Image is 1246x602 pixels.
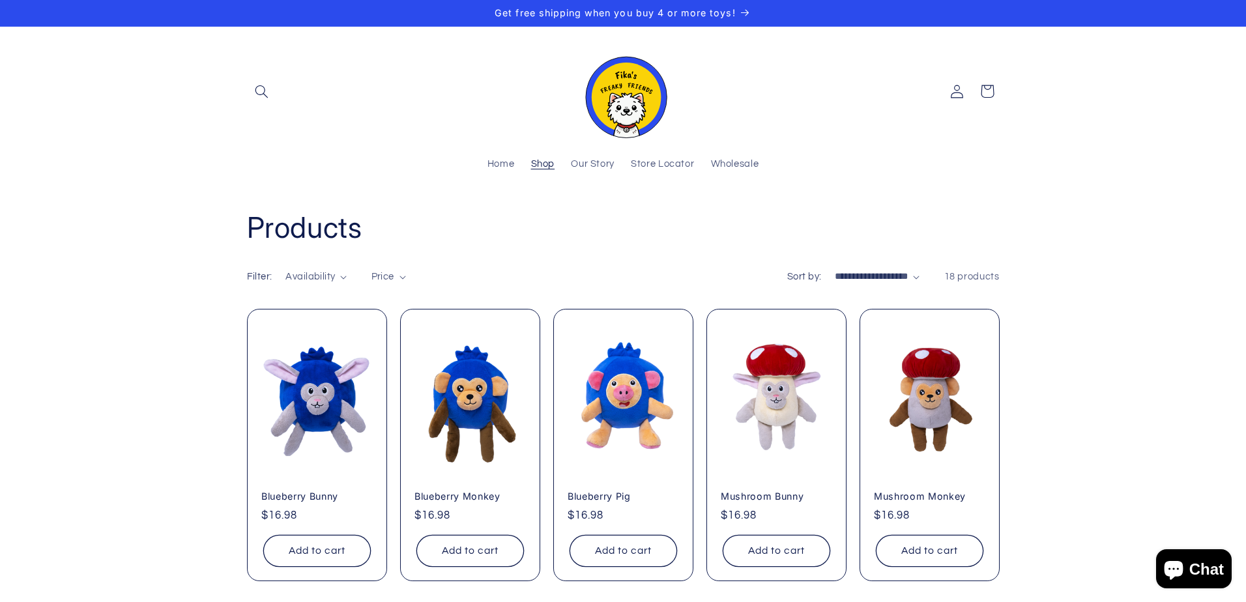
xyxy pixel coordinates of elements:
[577,45,669,138] img: Fika's Freaky Friends
[571,158,615,171] span: Our Story
[247,76,277,106] summary: Search
[563,150,623,179] a: Our Story
[572,40,674,143] a: Fika's Freaky Friends
[416,535,524,567] button: Add to cart
[495,7,735,18] span: Get free shipping when you buy 4 or more toys!
[623,150,703,179] a: Store Locator
[414,491,526,502] a: Blueberry Monkey
[285,270,347,284] summary: Availability (0 selected)
[247,270,272,284] h2: Filter:
[721,491,832,502] a: Mushroom Bunny
[876,535,983,567] button: Add to cart
[874,491,985,502] a: Mushroom Monkey
[479,150,523,179] a: Home
[261,491,373,502] a: Blueberry Bunny
[263,535,371,567] button: Add to cart
[371,270,406,284] summary: Price
[631,158,694,171] span: Store Locator
[247,209,1000,246] h1: Products
[723,535,830,567] button: Add to cart
[531,158,555,171] span: Shop
[487,158,515,171] span: Home
[568,491,679,502] a: Blueberry Pig
[285,272,335,281] span: Availability
[523,150,563,179] a: Shop
[944,272,1000,281] span: 18 products
[570,535,677,567] button: Add to cart
[1152,549,1236,592] inbox-online-store-chat: Shopify online store chat
[711,158,759,171] span: Wholesale
[703,150,767,179] a: Wholesale
[787,272,821,281] label: Sort by:
[371,272,394,281] span: Price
